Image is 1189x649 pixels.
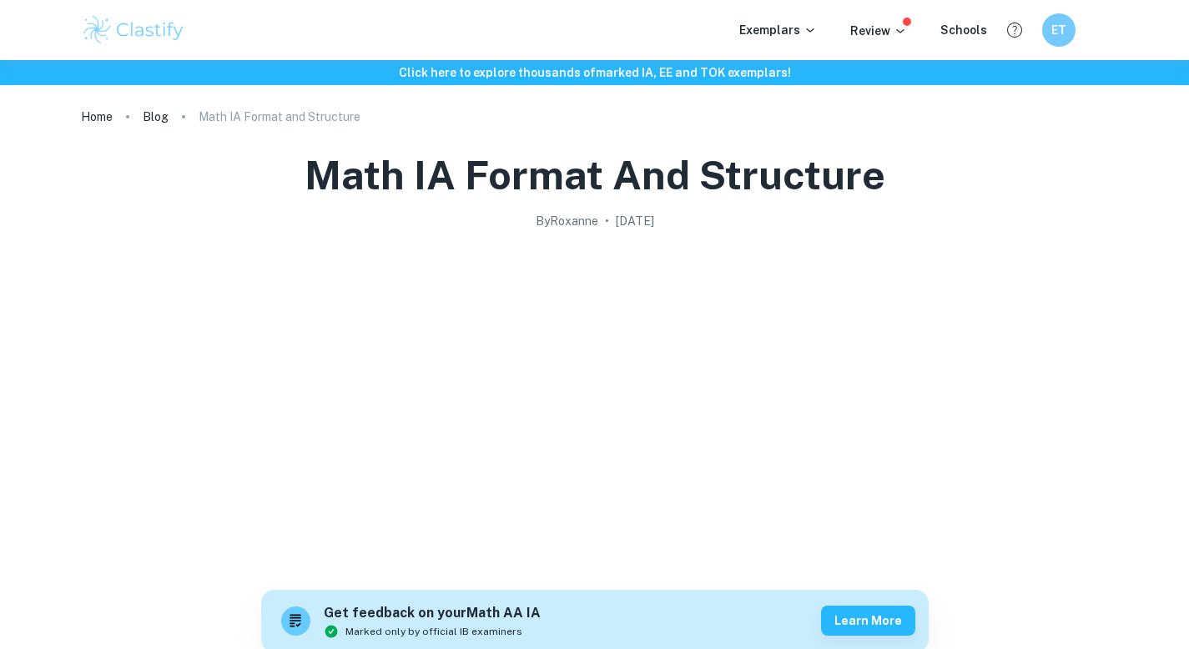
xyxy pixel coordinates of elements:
[345,624,522,639] span: Marked only by official IB examiners
[1000,16,1029,44] button: Help and Feedback
[199,108,360,126] p: Math IA Format and Structure
[739,21,817,39] p: Exemplars
[536,212,598,230] h2: By Roxanne
[1042,13,1076,47] button: ET
[324,603,541,624] h6: Get feedback on your Math AA IA
[616,212,654,230] h2: [DATE]
[261,237,929,571] img: Math IA Format and Structure cover image
[81,105,113,128] a: Home
[305,148,885,202] h1: Math IA Format and Structure
[821,606,915,636] button: Learn more
[1049,21,1068,39] h6: ET
[605,212,609,230] p: •
[940,23,987,37] a: Schools
[3,63,1186,82] h6: Click here to explore thousands of marked IA, EE and TOK exemplars !
[850,22,907,40] p: Review
[143,105,169,128] a: Blog
[81,13,187,47] img: Clastify logo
